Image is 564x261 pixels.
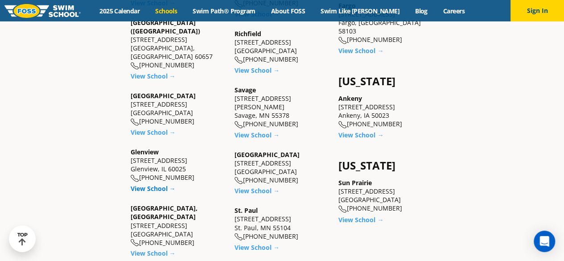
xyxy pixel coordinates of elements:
[263,7,313,15] a: About FOSS
[534,231,555,252] div: Open Intercom Messenger
[235,86,256,94] a: Savage
[338,94,433,128] div: [STREET_ADDRESS] Ankeny, IA 50023 [PHONE_NUMBER]
[338,205,347,213] img: location-phone-o-icon.svg
[338,131,383,139] a: View School →
[338,121,347,128] img: location-phone-o-icon.svg
[338,37,347,44] img: location-phone-o-icon.svg
[338,178,372,187] a: Sun Prairie
[313,7,408,15] a: Swim Like [PERSON_NAME]
[131,174,139,182] img: location-phone-o-icon.svg
[235,56,243,64] img: location-phone-o-icon.svg
[338,75,433,87] h4: [US_STATE]
[235,150,300,159] a: [GEOGRAPHIC_DATA]
[235,29,261,38] a: Richfield
[131,239,139,246] img: location-phone-o-icon.svg
[17,232,28,246] div: TOP
[131,184,176,193] a: View School →
[131,18,200,35] a: [GEOGRAPHIC_DATA] ([GEOGRAPHIC_DATA])
[338,94,362,103] a: Ankeny
[131,128,176,137] a: View School →
[131,18,226,70] div: [STREET_ADDRESS] [GEOGRAPHIC_DATA], [GEOGRAPHIC_DATA] 60657 [PHONE_NUMBER]
[131,204,198,221] a: [GEOGRAPHIC_DATA], [GEOGRAPHIC_DATA]
[235,121,243,128] img: location-phone-o-icon.svg
[235,206,329,240] div: [STREET_ADDRESS] St. Paul, MN 55104 [PHONE_NUMBER]
[338,159,433,172] h4: [US_STATE]
[131,91,196,100] a: [GEOGRAPHIC_DATA]
[131,148,159,156] a: Glenview
[235,86,329,128] div: [STREET_ADDRESS][PERSON_NAME] Savage, MN 55378 [PHONE_NUMBER]
[235,131,280,139] a: View School →
[131,72,176,80] a: View School →
[235,186,280,195] a: View School →
[131,148,226,182] div: [STREET_ADDRESS] Glenview, IL 60025 [PHONE_NUMBER]
[235,243,280,251] a: View School →
[338,178,433,213] div: [STREET_ADDRESS] [GEOGRAPHIC_DATA] [PHONE_NUMBER]
[131,249,176,257] a: View School →
[338,46,383,55] a: View School →
[235,177,243,184] img: location-phone-o-icon.svg
[131,62,139,70] img: location-phone-o-icon.svg
[407,7,435,15] a: Blog
[185,7,263,15] a: Swim Path® Program
[235,206,258,215] a: St. Paul
[131,118,139,126] img: location-phone-o-icon.svg
[4,4,81,18] img: FOSS Swim School Logo
[235,66,280,75] a: View School →
[148,7,185,15] a: Schools
[235,29,329,64] div: [STREET_ADDRESS] [GEOGRAPHIC_DATA] [PHONE_NUMBER]
[435,7,472,15] a: Careers
[338,215,383,224] a: View School →
[131,204,226,247] div: [STREET_ADDRESS] [GEOGRAPHIC_DATA] [PHONE_NUMBER]
[235,150,329,185] div: [STREET_ADDRESS] [GEOGRAPHIC_DATA] [PHONE_NUMBER]
[338,1,433,44] div: [STREET_ADDRESS] Fargo, [GEOGRAPHIC_DATA] 58103 [PHONE_NUMBER]
[92,7,148,15] a: 2025 Calendar
[235,233,243,240] img: location-phone-o-icon.svg
[131,91,226,126] div: [STREET_ADDRESS] [GEOGRAPHIC_DATA] [PHONE_NUMBER]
